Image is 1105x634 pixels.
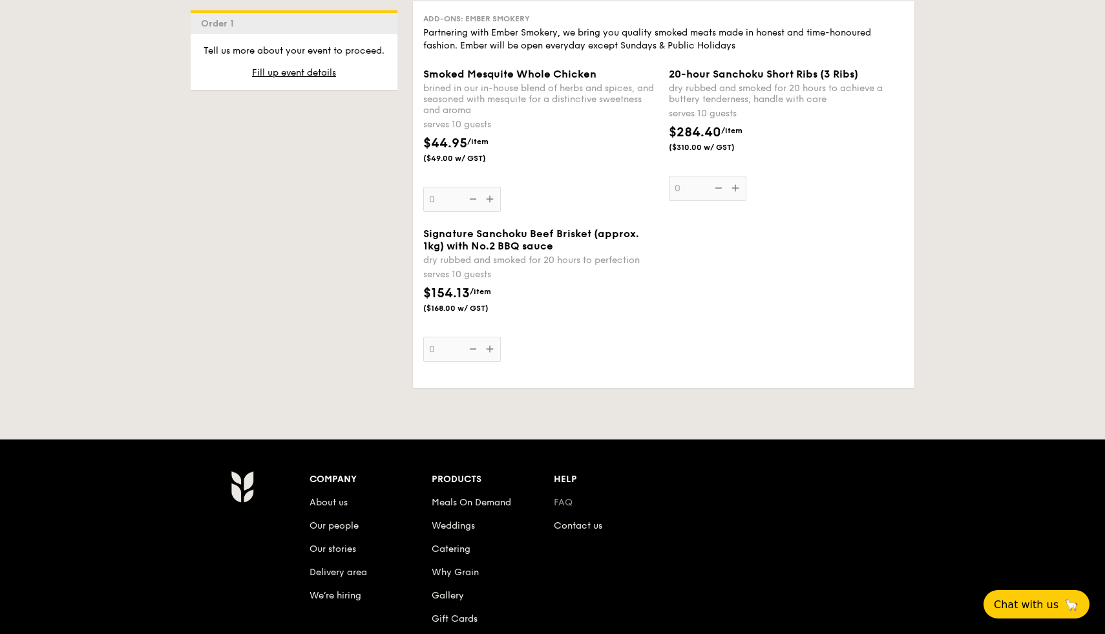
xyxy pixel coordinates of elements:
div: serves 10 guests [423,118,658,131]
a: FAQ [554,497,573,508]
span: Smoked Mesquite Whole Chicken [423,68,596,80]
a: Meals On Demand [432,497,511,508]
a: We’re hiring [310,590,361,601]
span: $284.40 [669,125,721,140]
a: Catering [432,544,470,555]
a: Our stories [310,544,356,555]
div: brined in our in-house blend of herbs and spices, and seasoned with mesquite for a distinctive sw... [423,83,658,116]
span: /item [721,126,742,135]
span: $154.13 [423,286,470,301]
span: Chat with us [994,598,1058,611]
a: Gift Cards [432,613,478,624]
span: 🦙 [1064,597,1079,612]
a: About us [310,497,348,508]
span: $44.95 [423,136,467,151]
a: Why Grain [432,567,479,578]
span: /item [470,287,491,296]
p: Tell us more about your event to proceed. [201,45,387,58]
span: ($310.00 w/ GST) [669,142,757,153]
a: Contact us [554,520,602,531]
a: Delivery area [310,567,367,578]
img: AYc88T3wAAAABJRU5ErkJggg== [231,470,253,503]
div: Company [310,470,432,489]
div: Help [554,470,676,489]
a: Gallery [432,590,464,601]
div: serves 10 guests [669,107,904,120]
div: serves 10 guests [423,268,658,281]
a: Our people [310,520,359,531]
span: Signature Sanchoku Beef Brisket (approx. 1kg) with No.2 BBQ sauce [423,227,639,252]
button: Chat with us🦙 [984,590,1089,618]
span: ($168.00 w/ GST) [423,303,511,313]
div: dry rubbed and smoked for 20 hours to perfection [423,255,658,266]
div: dry rubbed and smoked for 20 hours to achieve a buttery tenderness, handle with care [669,83,904,105]
span: /item [467,137,489,146]
div: Partnering with Ember Smokery, we bring you quality smoked meats made in honest and time-honoured... [423,26,904,52]
a: Weddings [432,520,475,531]
div: Products [432,470,554,489]
span: 20-hour Sanchoku Short Ribs (3 Ribs) [669,68,858,80]
span: Fill up event details [252,67,336,78]
span: Order 1 [201,18,239,29]
span: Add-ons: Ember Smokery [423,14,530,23]
span: ($49.00 w/ GST) [423,153,511,164]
